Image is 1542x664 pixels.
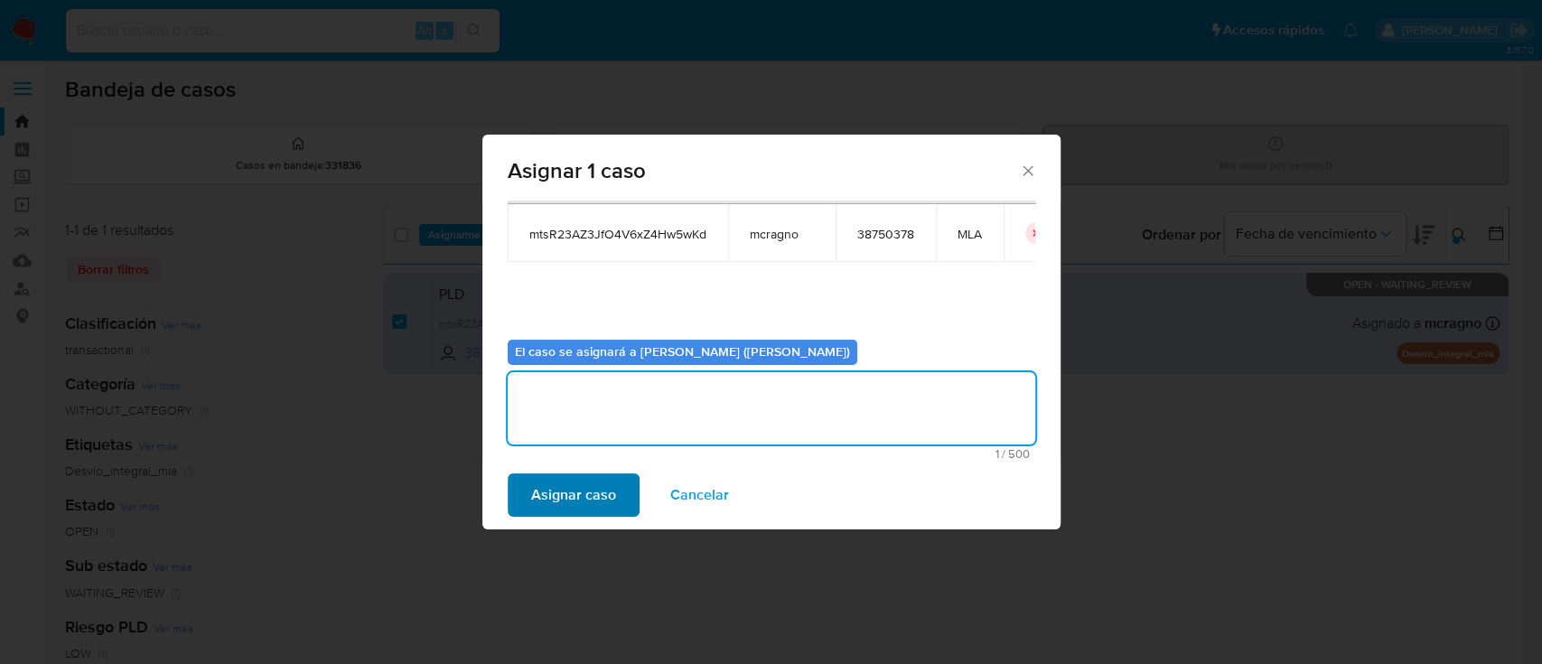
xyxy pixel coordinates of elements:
span: 38750378 [857,226,914,242]
button: Asignar caso [508,473,640,517]
button: icon-button [1025,222,1047,244]
span: Cancelar [670,475,729,515]
button: Cancelar [647,473,752,517]
span: mtsR23AZ3JfO4V6xZ4Hw5wKd [529,226,706,242]
span: Asignar 1 caso [508,160,1020,182]
span: MLA [958,226,982,242]
b: El caso se asignará a [PERSON_NAME] ([PERSON_NAME]) [515,342,850,360]
span: Máximo 500 caracteres [513,448,1030,460]
div: assign-modal [482,135,1061,529]
span: Asignar caso [531,475,616,515]
button: Cerrar ventana [1019,162,1035,178]
span: mcragno [750,226,814,242]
